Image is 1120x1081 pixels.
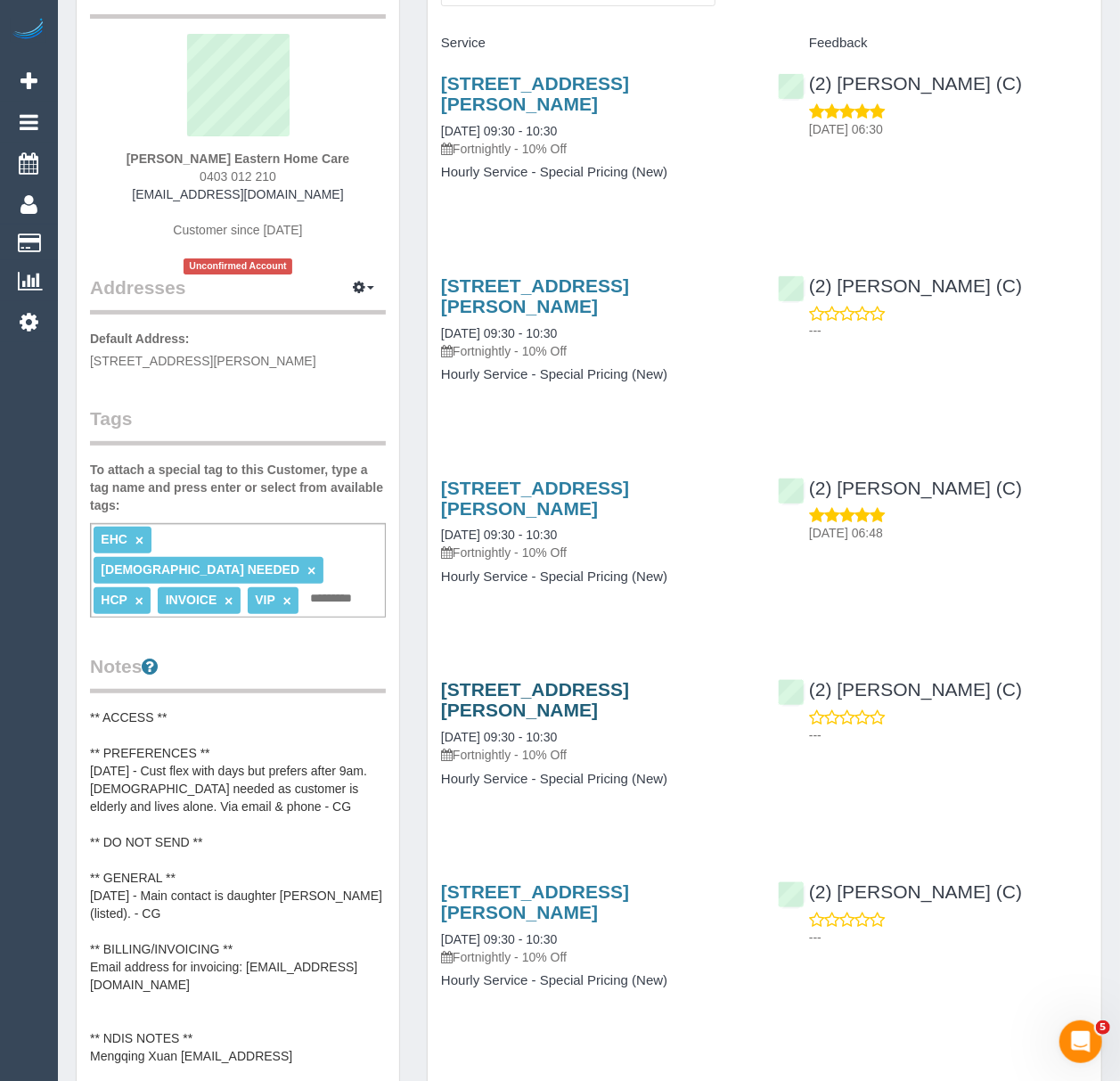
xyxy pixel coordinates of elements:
[441,36,751,51] h4: Service
[11,18,46,43] img: Automaid Logo
[441,342,751,360] p: Fortnightly - 10% Off
[101,593,127,607] span: HCP
[101,532,127,546] span: EHC
[441,772,751,787] h4: Hourly Service - Special Pricing (New)
[90,708,386,1065] pre: ** ACCESS ** ** PREFERENCES ** [DATE] - Cust flex with days but prefers after 9am. [DEMOGRAPHIC_D...
[441,881,629,922] a: [STREET_ADDRESS][PERSON_NAME]
[778,73,1022,94] a: (2) [PERSON_NAME] (C)
[173,223,302,237] span: Customer since [DATE]
[283,594,291,609] a: ×
[307,563,315,578] a: ×
[809,120,1088,138] p: [DATE] 06:30
[778,478,1022,498] a: (2) [PERSON_NAME] (C)
[184,258,292,274] span: Unconfirmed Account
[166,593,217,607] span: INVOICE
[778,881,1022,902] a: (2) [PERSON_NAME] (C)
[135,594,143,609] a: ×
[441,730,557,744] a: [DATE] 09:30 - 10:30
[90,653,386,693] legend: Notes
[90,461,386,514] label: To attach a special tag to this Customer, type a tag name and press enter or select from availabl...
[441,478,629,519] a: [STREET_ADDRESS][PERSON_NAME]
[778,36,1088,51] h4: Feedback
[90,330,190,348] label: Default Address:
[441,948,751,966] p: Fortnightly - 10% Off
[809,929,1088,946] p: ---
[127,152,350,166] strong: [PERSON_NAME] Eastern Home Care
[132,187,343,201] a: [EMAIL_ADDRESS][DOMAIN_NAME]
[441,679,629,720] a: [STREET_ADDRESS][PERSON_NAME]
[101,562,299,577] span: [DEMOGRAPHIC_DATA] NEEDED
[225,594,233,609] a: ×
[809,524,1088,542] p: [DATE] 06:48
[809,726,1088,744] p: ---
[441,746,751,764] p: Fortnightly - 10% Off
[441,275,629,316] a: [STREET_ADDRESS][PERSON_NAME]
[255,593,274,607] span: VIP
[135,533,143,548] a: ×
[778,679,1022,700] a: (2) [PERSON_NAME] (C)
[441,73,629,114] a: [STREET_ADDRESS][PERSON_NAME]
[200,169,276,184] span: 0403 012 210
[441,569,751,585] h4: Hourly Service - Special Pricing (New)
[441,528,557,542] a: [DATE] 09:30 - 10:30
[441,165,751,180] h4: Hourly Service - Special Pricing (New)
[441,544,751,561] p: Fortnightly - 10% Off
[441,932,557,946] a: [DATE] 09:30 - 10:30
[90,405,386,446] legend: Tags
[441,973,751,988] h4: Hourly Service - Special Pricing (New)
[778,275,1022,296] a: (2) [PERSON_NAME] (C)
[1096,1020,1110,1035] span: 5
[441,326,557,340] a: [DATE] 09:30 - 10:30
[441,367,751,382] h4: Hourly Service - Special Pricing (New)
[90,354,316,368] span: [STREET_ADDRESS][PERSON_NAME]
[441,140,751,158] p: Fortnightly - 10% Off
[809,322,1088,340] p: ---
[441,124,557,138] a: [DATE] 09:30 - 10:30
[1059,1020,1102,1063] iframe: Intercom live chat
